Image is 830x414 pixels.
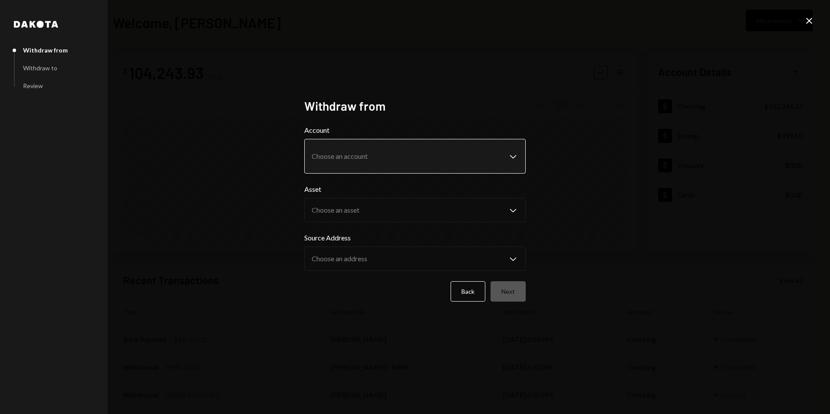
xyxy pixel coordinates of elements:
button: Source Address [304,246,526,271]
label: Source Address [304,233,526,243]
button: Account [304,139,526,174]
label: Asset [304,184,526,194]
button: Back [451,281,485,302]
button: Asset [304,198,526,222]
label: Account [304,125,526,135]
div: Withdraw from [23,46,68,54]
h2: Withdraw from [304,98,526,115]
div: Withdraw to [23,64,57,72]
div: Review [23,82,43,89]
